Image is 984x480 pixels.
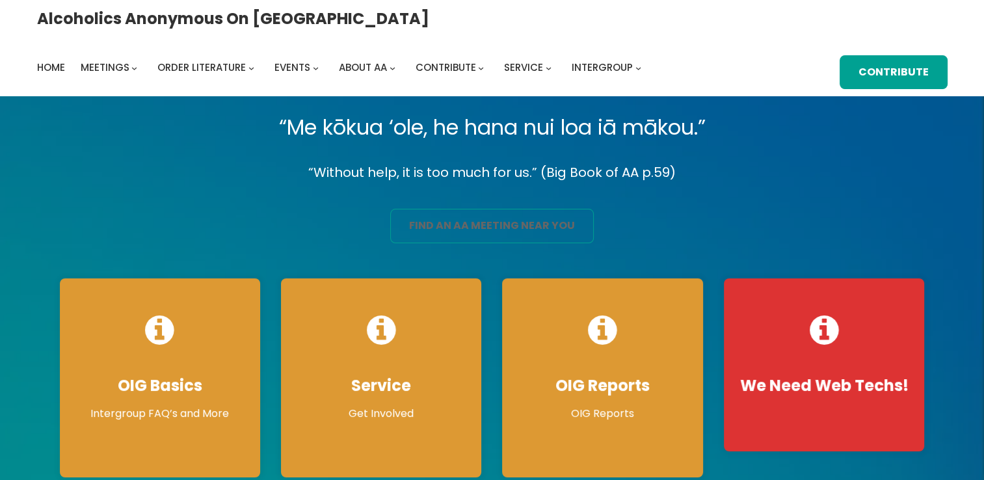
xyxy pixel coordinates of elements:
span: Service [504,60,543,74]
span: Meetings [81,60,129,74]
a: Contribute [840,55,948,90]
a: Service [504,59,543,77]
nav: Intergroup [37,59,646,77]
h4: OIG Basics [73,376,247,395]
a: Intergroup [572,59,633,77]
button: Intergroup submenu [635,65,641,71]
span: Events [274,60,310,74]
a: Home [37,59,65,77]
span: Home [37,60,65,74]
p: Get Involved [294,406,468,421]
button: About AA submenu [390,65,395,71]
a: find an aa meeting near you [390,209,594,243]
p: “Without help, it is too much for us.” (Big Book of AA p.59) [49,161,935,184]
p: Intergroup FAQ’s and More [73,406,247,421]
button: Order Literature submenu [248,65,254,71]
a: Alcoholics Anonymous on [GEOGRAPHIC_DATA] [37,5,429,33]
h4: OIG Reports [515,376,689,395]
button: Service submenu [546,65,552,71]
button: Meetings submenu [131,65,137,71]
a: Contribute [416,59,476,77]
a: Events [274,59,310,77]
a: About AA [339,59,387,77]
a: Meetings [81,59,129,77]
span: About AA [339,60,387,74]
button: Contribute submenu [478,65,484,71]
span: Contribute [416,60,476,74]
h4: We Need Web Techs! [737,376,911,395]
p: “Me kōkua ‘ole, he hana nui loa iā mākou.” [49,109,935,146]
span: Intergroup [572,60,633,74]
p: OIG Reports [515,406,689,421]
button: Events submenu [313,65,319,71]
span: Order Literature [157,60,246,74]
h4: Service [294,376,468,395]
